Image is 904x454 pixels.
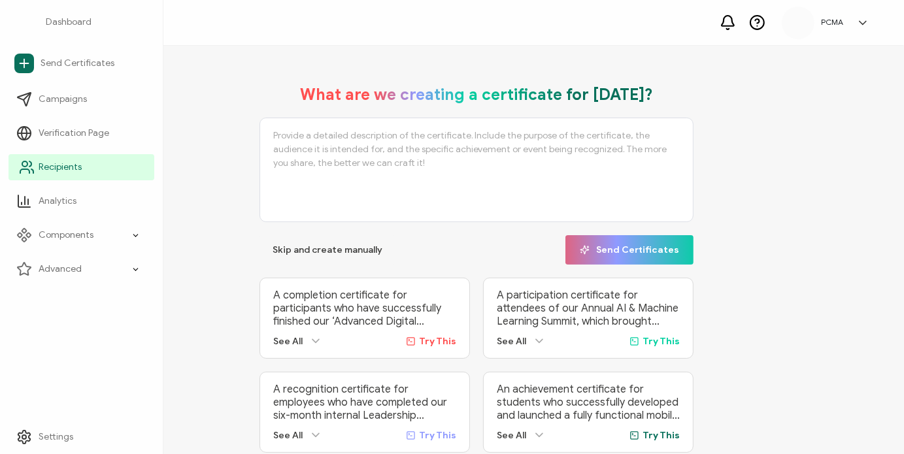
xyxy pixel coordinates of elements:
span: Recipients [39,161,82,174]
span: Analytics [39,195,76,208]
a: Send Certificates [8,48,154,78]
img: sertifier-logomark-colored.svg [14,9,35,35]
span: See All [273,430,303,441]
span: Campaigns [39,93,87,106]
p: An achievement certificate for students who successfully developed and launched a fully functiona... [497,383,680,422]
h5: PCMA [821,18,843,27]
span: See All [497,430,526,441]
p: A participation certificate for attendees of our Annual AI & Machine Learning Summit, which broug... [497,289,680,328]
span: Try This [419,336,456,347]
span: Dashboard [46,16,92,29]
span: Send Certificates [580,245,679,255]
span: Components [39,229,93,242]
a: Dashboard [8,4,154,41]
a: Campaigns [8,86,154,112]
span: Send Certificates [41,57,114,70]
button: Send Certificates [565,235,694,265]
span: Try This [643,430,680,441]
iframe: Chat Widget [839,391,904,454]
span: Try This [643,336,680,347]
img: 5c892e8a-a8c9-4ab0-b501-e22bba25706e.jpg [788,14,808,31]
p: A completion certificate for participants who have successfully finished our ‘Advanced Digital Ma... [273,289,456,328]
h1: What are we creating a certificate for [DATE]? [300,85,653,105]
a: Verification Page [8,120,154,146]
span: See All [273,336,303,347]
span: Verification Page [39,127,109,140]
a: Settings [8,424,154,450]
a: Recipients [8,154,154,180]
span: Advanced [39,263,82,276]
button: Skip and create manually [259,235,395,265]
span: Skip and create manually [273,246,382,255]
span: Settings [39,430,73,444]
p: A recognition certificate for employees who have completed our six-month internal Leadership Deve... [273,383,456,422]
span: Try This [419,430,456,441]
a: Analytics [8,188,154,214]
span: See All [497,336,526,347]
